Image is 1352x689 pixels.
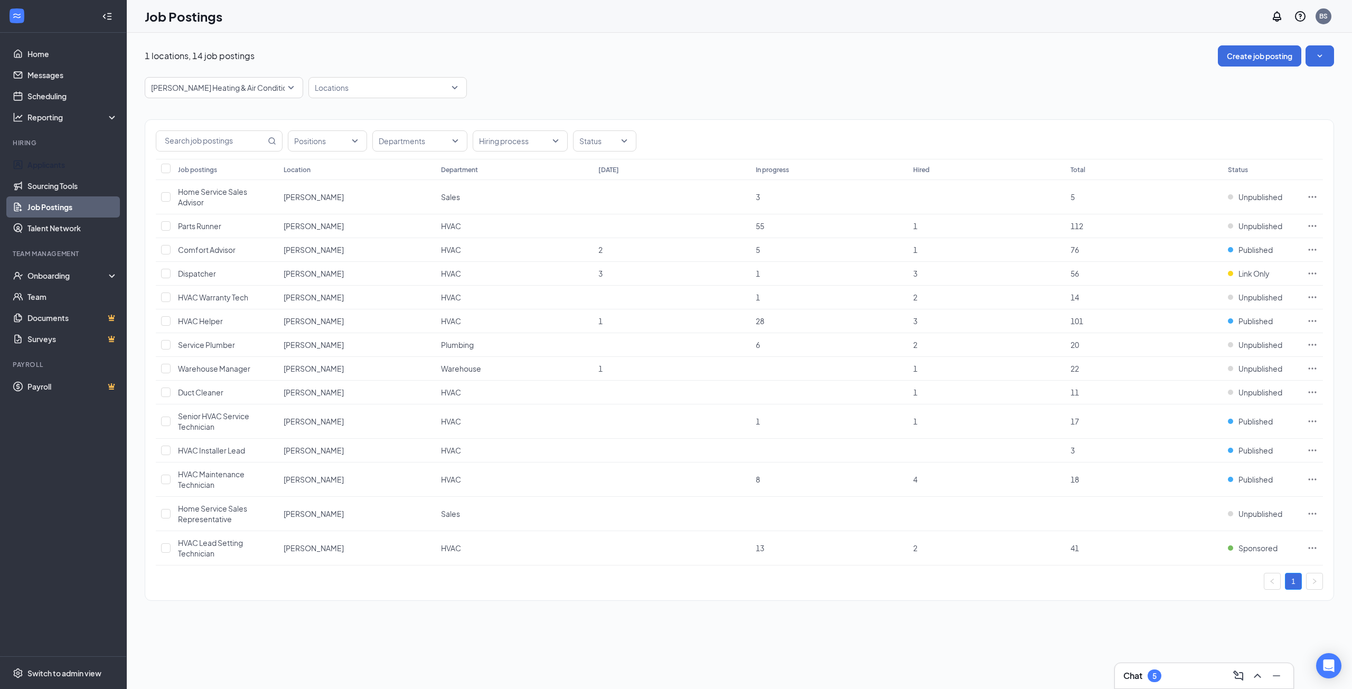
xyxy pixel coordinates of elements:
[1238,244,1273,255] span: Published
[278,497,436,531] td: Kennon
[1307,508,1318,519] svg: Ellipses
[436,309,593,333] td: HVAC
[1223,159,1302,180] th: Status
[284,316,344,326] span: [PERSON_NAME]
[913,316,917,326] span: 3
[441,388,461,397] span: HVAC
[436,286,593,309] td: HVAC
[278,404,436,439] td: Kennon
[913,388,917,397] span: 1
[1065,159,1223,180] th: Total
[178,364,250,373] span: Warehouse Manager
[278,333,436,357] td: Kennon
[441,165,478,174] div: Department
[178,221,221,231] span: Parts Runner
[102,11,112,22] svg: Collapse
[27,196,118,218] a: Job Postings
[1307,339,1318,350] svg: Ellipses
[1230,667,1247,684] button: ComposeMessage
[27,112,118,122] div: Reporting
[284,165,311,174] div: Location
[1319,12,1328,21] div: BS
[1316,653,1341,678] div: Open Intercom Messenger
[178,245,236,254] span: Comfort Advisor
[1264,573,1281,590] button: left
[27,286,118,307] a: Team
[1270,669,1283,682] svg: Minimize
[1307,268,1318,279] svg: Ellipses
[593,159,750,180] th: [DATE]
[441,292,461,302] span: HVAC
[756,245,760,254] span: 5
[1152,672,1157,681] div: 5
[284,475,344,484] span: [PERSON_NAME]
[441,245,461,254] span: HVAC
[441,340,474,350] span: Plumbing
[436,463,593,497] td: HVAC
[284,446,344,455] span: [PERSON_NAME]
[441,316,461,326] span: HVAC
[1307,244,1318,255] svg: Ellipses
[756,221,764,231] span: 55
[1238,363,1282,374] span: Unpublished
[756,417,760,426] span: 1
[284,388,344,397] span: [PERSON_NAME]
[13,270,23,281] svg: UserCheck
[278,180,436,214] td: Kennon
[178,269,216,278] span: Dispatcher
[1071,475,1079,484] span: 18
[913,475,917,484] span: 4
[1238,221,1282,231] span: Unpublished
[756,269,760,278] span: 1
[1307,221,1318,231] svg: Ellipses
[913,269,917,278] span: 3
[12,11,22,21] svg: WorkstreamLogo
[441,364,481,373] span: Warehouse
[436,497,593,531] td: Sales
[1307,474,1318,485] svg: Ellipses
[178,165,217,174] div: Job postings
[913,292,917,302] span: 2
[1238,268,1270,279] span: Link Only
[284,269,344,278] span: [PERSON_NAME]
[1071,316,1083,326] span: 101
[1251,669,1264,682] svg: ChevronUp
[1306,573,1323,590] button: right
[756,475,760,484] span: 8
[284,245,344,254] span: [PERSON_NAME]
[1071,543,1079,553] span: 41
[598,316,603,326] span: 1
[436,333,593,357] td: Plumbing
[441,192,460,202] span: Sales
[278,531,436,565] td: Kennon
[598,269,603,278] span: 3
[1307,316,1318,326] svg: Ellipses
[13,668,23,678] svg: Settings
[1238,445,1273,456] span: Published
[1071,364,1079,373] span: 22
[1238,508,1282,519] span: Unpublished
[1071,221,1083,231] span: 112
[27,86,118,107] a: Scheduling
[284,340,344,350] span: [PERSON_NAME]
[1315,51,1325,61] svg: SmallChevronDown
[756,340,760,350] span: 6
[1307,192,1318,202] svg: Ellipses
[156,131,266,151] input: Search job postings
[13,138,116,147] div: Hiring
[441,543,461,553] span: HVAC
[756,316,764,326] span: 28
[1123,670,1142,682] h3: Chat
[1071,245,1079,254] span: 76
[1071,417,1079,426] span: 17
[436,531,593,565] td: HVAC
[756,543,764,553] span: 13
[178,187,247,207] span: Home Service Sales Advisor
[284,509,344,518] span: [PERSON_NAME]
[1071,388,1079,397] span: 11
[1294,10,1307,23] svg: QuestionInfo
[436,439,593,463] td: HVAC
[1307,363,1318,374] svg: Ellipses
[27,175,118,196] a: Sourcing Tools
[908,159,1065,180] th: Hired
